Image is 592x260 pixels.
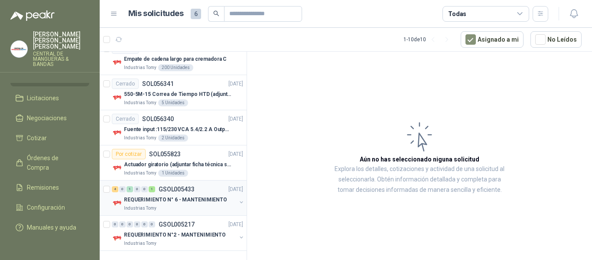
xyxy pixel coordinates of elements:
p: Explora los detalles, cotizaciones y actividad de una solicitud al seleccionarla. Obtén informaci... [334,164,505,195]
a: Por cotizarSOL055823[DATE] Company LogoActuador giratorio (adjuntar ficha técnica si es diferente... [100,145,247,181]
img: Company Logo [112,198,122,208]
p: SOL056342 [142,46,174,52]
p: [DATE] [228,80,243,88]
button: No Leídos [530,31,582,48]
div: 0 [149,221,155,227]
span: Cotizar [27,133,47,143]
div: 0 [134,221,140,227]
a: Cotizar [10,130,89,146]
span: Negociaciones [27,113,67,123]
h1: Mis solicitudes [128,7,184,20]
p: Industrias Tomy [124,170,156,177]
span: Órdenes de Compra [27,153,81,172]
a: Negociaciones [10,110,89,126]
p: [DATE] [228,150,243,158]
a: Licitaciones [10,90,89,106]
div: 5 Unidades [158,99,188,106]
div: Cerrado [112,114,139,124]
a: CerradoSOL056341[DATE] Company Logo550-5M-15 Correa de Tiempo HTD (adjuntar ficha y /o imagenes)I... [100,75,247,110]
p: 550-5M-15 Correa de Tiempo HTD (adjuntar ficha y /o imagenes) [124,90,232,99]
span: Configuración [27,203,65,212]
p: [DATE] [228,185,243,194]
a: Manuales y ayuda [10,219,89,236]
img: Company Logo [112,163,122,173]
img: Company Logo [11,41,27,57]
p: REQUERIMIENTO N°2 - MANTENIMIENTO [124,231,226,239]
a: 0 0 0 0 0 0 GSOL005217[DATE] Company LogoREQUERIMIENTO N°2 - MANTENIMIENTOIndustrias Tomy [112,219,245,247]
div: 4 [112,186,118,192]
span: Remisiones [27,183,59,192]
div: 0 [141,186,148,192]
div: 1 [149,186,155,192]
img: Company Logo [112,57,122,68]
div: 2 Unidades [158,135,188,142]
div: 0 [127,221,133,227]
img: Company Logo [112,233,122,244]
div: 1 [127,186,133,192]
div: Por cotizar [112,149,146,159]
p: Industrias Tomy [124,99,156,106]
p: REQUERIMIENTO N° 6 - MANTENIMIENTO [124,196,227,204]
div: Cerrado [112,79,139,89]
button: Asignado a mi [461,31,524,48]
p: CENTRAL DE MANGUERAS & BANDAS [33,51,89,67]
a: Órdenes de Compra [10,150,89,176]
p: [PERSON_NAME] [PERSON_NAME] [PERSON_NAME] [33,31,89,49]
p: Empate de cadena largo para cremadora C [124,55,227,63]
p: SOL055823 [149,151,181,157]
p: [DATE] [228,115,243,123]
p: GSOL005217 [159,221,195,227]
p: Industrias Tomy [124,240,156,247]
span: 6 [191,9,201,19]
div: 1 - 10 de 10 [403,33,454,46]
div: 0 [119,221,126,227]
p: Industrias Tomy [124,135,156,142]
p: Industrias Tomy [124,205,156,212]
p: GSOL005433 [159,186,195,192]
a: CerradoSOL056342[DATE] Company LogoEmpate de cadena largo para cremadora CIndustrias Tomy200 Unid... [100,40,247,75]
a: 4 0 1 0 0 1 GSOL005433[DATE] Company LogoREQUERIMIENTO N° 6 - MANTENIMIENTOIndustrias Tomy [112,184,245,212]
h3: Aún no has seleccionado niguna solicitud [360,155,479,164]
p: SOL056341 [142,81,174,87]
p: SOL056340 [142,116,174,122]
img: Company Logo [112,92,122,103]
img: Company Logo [112,128,122,138]
div: 0 [141,221,148,227]
div: 0 [119,186,126,192]
div: 0 [112,221,118,227]
img: Logo peakr [10,10,55,21]
div: 1 Unidades [158,170,188,177]
span: search [213,10,219,16]
p: Industrias Tomy [124,64,156,71]
div: 200 Unidades [158,64,193,71]
span: Manuales y ayuda [27,223,76,232]
div: 0 [134,186,140,192]
p: [DATE] [228,221,243,229]
p: Actuador giratorio (adjuntar ficha técnica si es diferente a festo) [124,161,232,169]
span: Licitaciones [27,93,59,103]
p: Fuente input :115/230 VCA 5.4/2.2 A Output: 24 VDC 10 A 47-63 Hz [124,125,232,134]
a: Remisiones [10,179,89,196]
div: Todas [448,9,466,19]
a: CerradoSOL056340[DATE] Company LogoFuente input :115/230 VCA 5.4/2.2 A Output: 24 VDC 10 A 47-63 ... [100,110,247,145]
a: Configuración [10,199,89,216]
